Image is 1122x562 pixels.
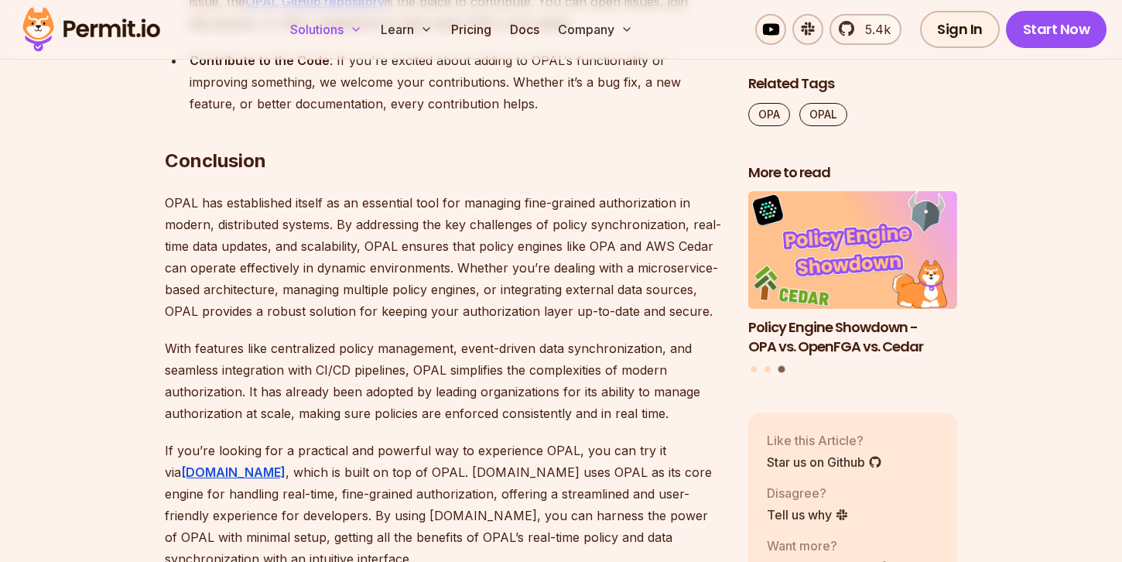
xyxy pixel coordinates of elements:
a: Policy Engine Showdown - OPA vs. OpenFGA vs. Cedar Policy Engine Showdown - OPA vs. OpenFGA vs. C... [748,192,957,357]
button: Go to slide 2 [765,367,771,373]
a: Tell us why [767,505,849,524]
a: Pricing [445,14,498,45]
p: Want more? [767,536,888,555]
strong: Contribute to the Code [190,53,330,68]
p: Disagree? [767,484,849,502]
a: OPA [748,103,790,126]
h3: Policy Engine Showdown - OPA vs. OpenFGA vs. Cedar [748,318,957,357]
a: Sign In [920,11,1000,48]
button: Company [552,14,639,45]
div: : If you're excited about adding to OPAL’s functionality or improving something, we welcome your ... [190,50,723,115]
button: Learn [375,14,439,45]
div: Posts [748,192,957,375]
p: Like this Article? [767,431,882,450]
a: 5.4k [830,14,901,45]
img: Policy Engine Showdown - OPA vs. OpenFGA vs. Cedar [748,192,957,310]
button: Solutions [284,14,368,45]
a: Start Now [1006,11,1107,48]
h2: Conclusion [165,87,723,173]
a: Docs [504,14,546,45]
span: 5.4k [856,20,891,39]
li: 3 of 3 [748,192,957,357]
button: Go to slide 1 [751,367,757,373]
h2: More to read [748,163,957,183]
p: With features like centralized policy management, event-driven data synchronization, and seamless... [165,338,723,424]
p: OPAL has established itself as an essential tool for managing fine-grained authorization in moder... [165,192,723,322]
a: OPAL [799,103,847,126]
a: [DOMAIN_NAME] [181,464,286,480]
h2: Related Tags [748,74,957,94]
a: Star us on Github [767,453,882,471]
button: Go to slide 3 [778,366,785,373]
img: Permit logo [15,3,167,56]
